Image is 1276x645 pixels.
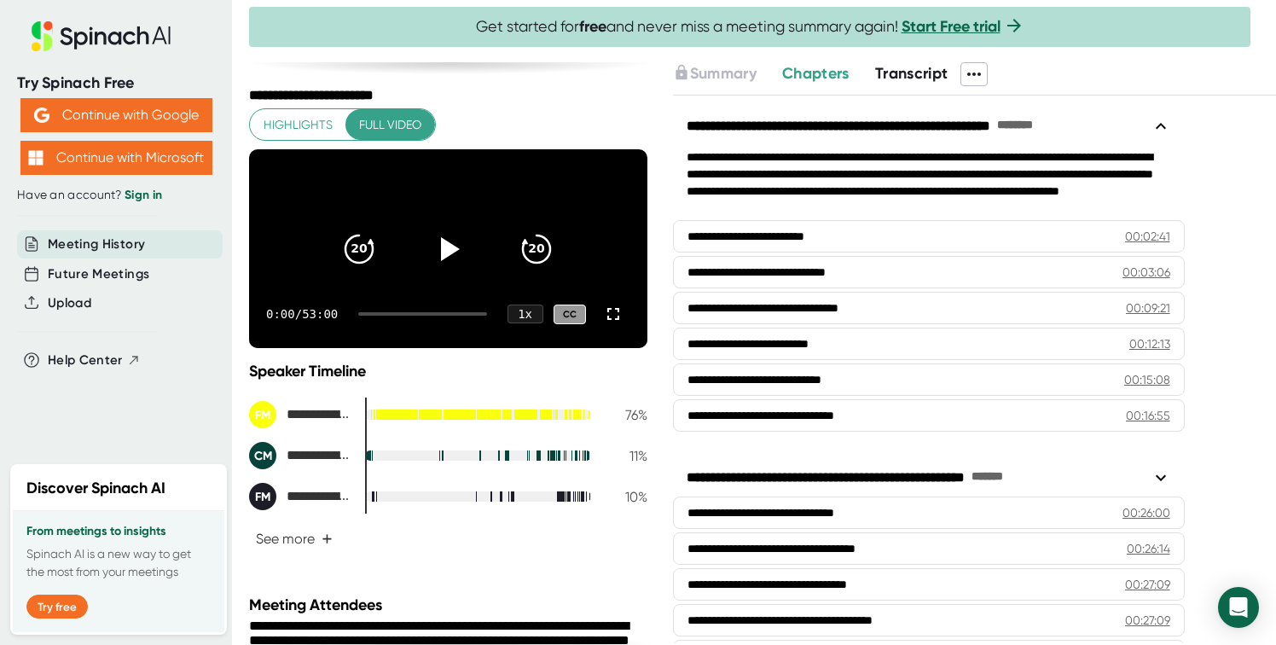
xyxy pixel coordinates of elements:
button: Future Meetings [48,264,149,284]
div: 1 x [507,305,543,323]
button: Summary [673,62,757,85]
button: Transcript [875,62,948,85]
h3: From meetings to insights [26,525,211,538]
span: + [322,532,333,546]
div: 00:26:00 [1122,504,1170,521]
span: Help Center [48,351,123,370]
div: 00:02:41 [1125,228,1170,245]
span: Summary [690,64,757,83]
div: Speaker Timeline [249,362,647,381]
span: Chapters [782,64,850,83]
div: 00:27:09 [1125,612,1170,629]
button: Meeting History [48,235,145,254]
span: Get started for and never miss a meeting summary again! [476,17,1024,37]
button: Highlights [250,109,346,141]
div: 00:03:06 [1122,264,1170,281]
button: Help Center [48,351,141,370]
div: 00:26:14 [1127,540,1170,557]
button: Chapters [782,62,850,85]
div: 00:12:13 [1129,335,1170,352]
button: See more+ [249,524,339,554]
h2: Discover Spinach AI [26,477,165,500]
div: 00:09:21 [1126,299,1170,317]
div: Cape Coral West General Manager [249,442,351,469]
div: 76 % [605,407,647,423]
div: Meeting Attendees [249,596,652,614]
button: Continue with Google [20,98,212,132]
div: 0:00 / 53:00 [266,307,338,321]
span: Transcript [875,64,948,83]
div: Open Intercom Messenger [1218,587,1259,628]
div: Upgrade to access [673,62,782,86]
div: 00:15:08 [1124,371,1170,388]
button: Continue with Microsoft [20,141,212,175]
a: Sign in [125,188,162,202]
button: Upload [48,293,91,313]
div: Have an account? [17,188,215,203]
span: Full video [359,114,421,136]
div: CM [249,442,276,469]
div: Try Spinach Free [17,73,215,93]
a: Start Free trial [902,17,1000,36]
div: FM [249,483,276,510]
button: Try free [26,595,88,619]
div: FM [249,401,276,428]
button: Full video [345,109,435,141]
div: 00:16:55 [1126,407,1170,424]
div: FT Myers West Regional Manager [249,483,351,510]
div: Ft. Myers West Sales Manager [249,401,351,428]
b: free [579,17,606,36]
span: Highlights [264,114,333,136]
img: Aehbyd4JwY73AAAAAElFTkSuQmCC [34,107,49,123]
div: 10 % [605,489,647,505]
p: Spinach AI is a new way to get the most from your meetings [26,545,211,581]
div: 11 % [605,448,647,464]
div: 00:27:09 [1125,576,1170,593]
div: CC [554,305,586,324]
